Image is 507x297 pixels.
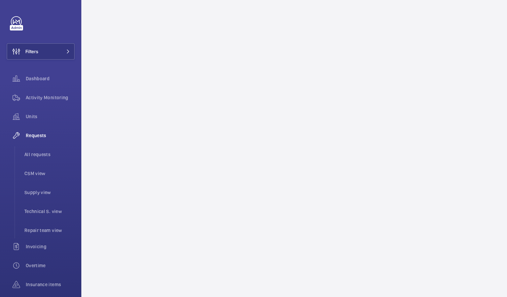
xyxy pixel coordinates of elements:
span: All requests [24,151,75,158]
span: Insurance items [26,281,75,288]
span: Invoicing [26,243,75,250]
span: Technical S. view [24,208,75,215]
span: Dashboard [26,75,75,82]
span: CSM view [24,170,75,177]
button: Filters [7,43,75,60]
span: Repair team view [24,227,75,234]
span: Units [26,113,75,120]
span: Overtime [26,262,75,269]
span: Supply view [24,189,75,196]
span: Activity Monitoring [26,94,75,101]
span: Requests [26,132,75,139]
span: Filters [25,48,38,55]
